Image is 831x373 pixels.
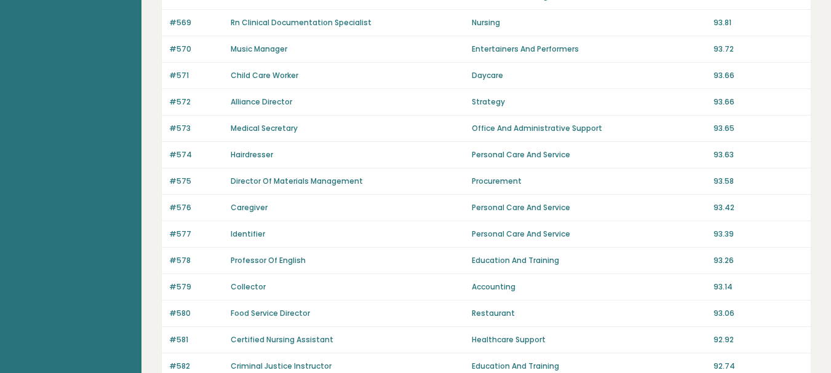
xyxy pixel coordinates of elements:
[714,229,803,240] p: 93.39
[231,96,292,107] a: Alliance Director
[472,176,706,187] p: Procurement
[472,229,706,240] p: Personal Care And Service
[169,202,223,213] p: #576
[472,123,706,134] p: Office And Administrative Support
[472,281,706,293] p: Accounting
[714,123,803,134] p: 93.65
[231,70,298,80] a: Child Care Worker
[169,281,223,293] p: #579
[472,361,706,372] p: Education And Training
[714,96,803,108] p: 93.66
[231,176,363,186] a: Director Of Materials Management
[231,361,332,371] a: Criminal Justice Instructor
[169,44,223,55] p: #570
[169,176,223,187] p: #575
[231,255,306,265] a: Professor Of English
[472,308,706,319] p: Restaurant
[231,17,372,28] a: Rn Clinical Documentation Specialist
[714,17,803,28] p: 93.81
[714,176,803,187] p: 93.58
[472,255,706,266] p: Education And Training
[169,255,223,266] p: #578
[169,96,223,108] p: #572
[714,361,803,372] p: 92.74
[714,281,803,293] p: 93.14
[169,17,223,28] p: #569
[169,361,223,372] p: #582
[231,229,265,239] a: Identifier
[472,17,706,28] p: Nursing
[714,308,803,319] p: 93.06
[472,149,706,160] p: Personal Care And Service
[231,149,273,160] a: Hairdresser
[714,70,803,81] p: 93.66
[169,70,223,81] p: #571
[714,149,803,160] p: 93.63
[472,70,706,81] p: Daycare
[231,308,310,318] a: Food Service Director
[169,308,223,319] p: #580
[231,281,266,292] a: Collector
[169,149,223,160] p: #574
[169,334,223,345] p: #581
[714,44,803,55] p: 93.72
[714,202,803,213] p: 93.42
[472,334,706,345] p: Healthcare Support
[472,44,706,55] p: Entertainers And Performers
[472,202,706,213] p: Personal Care And Service
[714,255,803,266] p: 93.26
[472,96,706,108] p: Strategy
[231,44,287,54] a: Music Manager
[231,202,268,213] a: Caregiver
[169,123,223,134] p: #573
[169,229,223,240] p: #577
[714,334,803,345] p: 92.92
[231,123,298,133] a: Medical Secretary
[231,334,333,345] a: Certified Nursing Assistant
